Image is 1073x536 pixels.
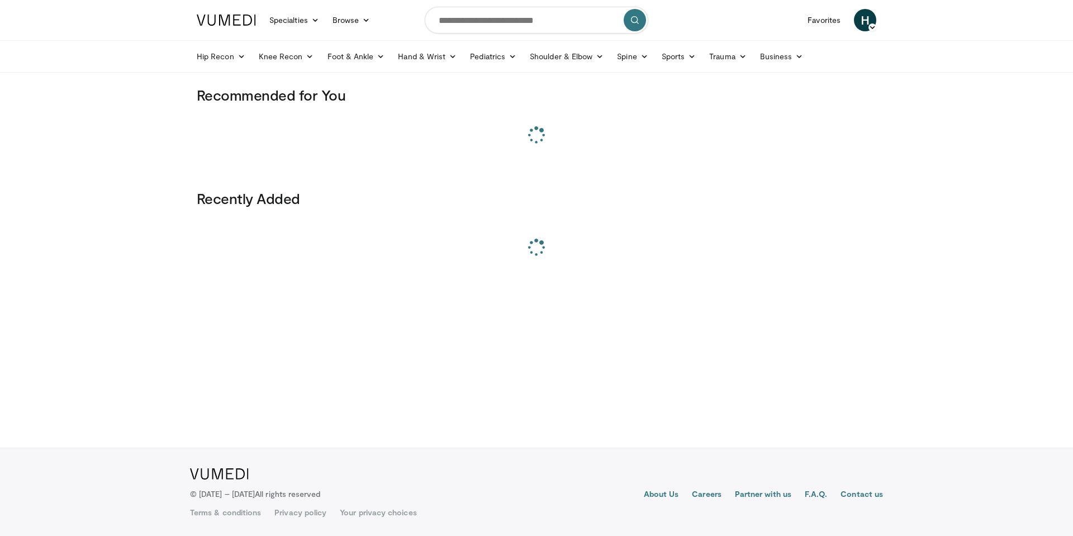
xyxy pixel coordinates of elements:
h3: Recommended for You [197,86,876,104]
a: About Us [644,488,679,502]
a: F.A.Q. [805,488,827,502]
a: Browse [326,9,377,31]
a: Contact us [841,488,883,502]
a: Privacy policy [274,507,326,518]
img: VuMedi Logo [190,468,249,480]
p: © [DATE] – [DATE] [190,488,321,500]
a: Partner with us [735,488,791,502]
a: Specialties [263,9,326,31]
img: VuMedi Logo [197,15,256,26]
a: Careers [692,488,721,502]
a: Pediatrics [463,45,523,68]
input: Search topics, interventions [425,7,648,34]
span: All rights reserved [255,489,320,499]
a: Business [753,45,810,68]
a: Foot & Ankle [321,45,392,68]
a: Trauma [702,45,753,68]
a: Your privacy choices [340,507,416,518]
a: H [854,9,876,31]
a: Knee Recon [252,45,321,68]
a: Spine [610,45,654,68]
a: Sports [655,45,703,68]
a: Favorites [801,9,847,31]
a: Shoulder & Elbow [523,45,610,68]
h3: Recently Added [197,189,876,207]
a: Terms & conditions [190,507,261,518]
a: Hip Recon [190,45,252,68]
a: Hand & Wrist [391,45,463,68]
